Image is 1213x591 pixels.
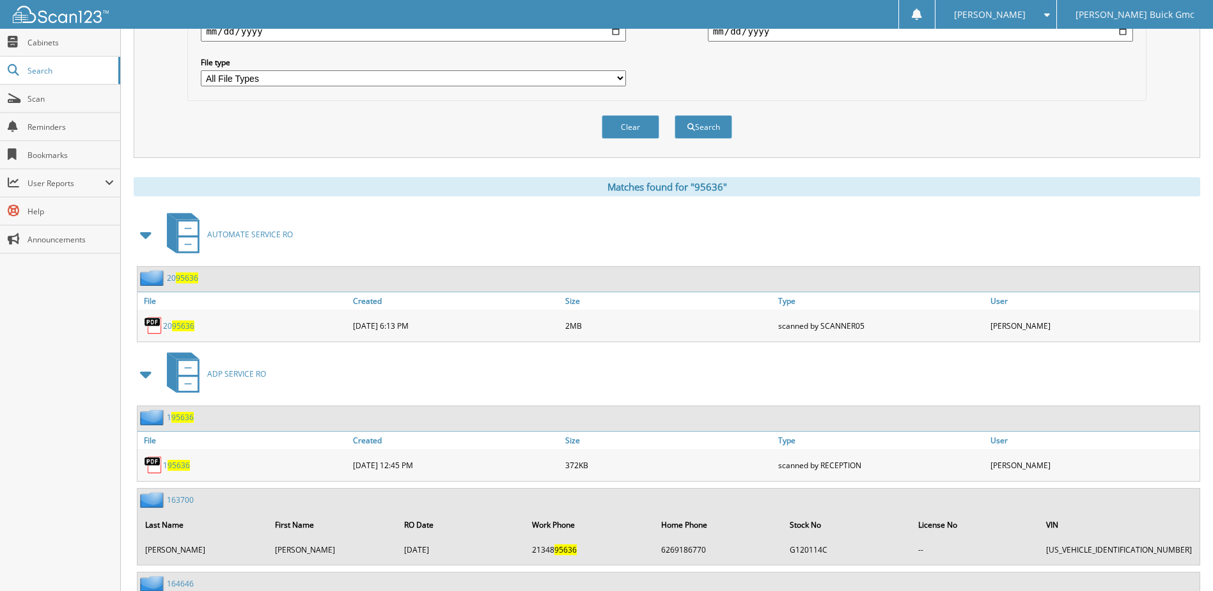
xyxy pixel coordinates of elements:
[167,578,194,589] a: 164646
[1040,512,1198,538] th: VIN
[655,512,782,538] th: Home Phone
[171,412,194,423] span: 95636
[987,432,1200,449] a: User
[675,115,732,139] button: Search
[775,313,987,338] div: scanned by SCANNER05
[350,432,562,449] a: Created
[775,292,987,310] a: Type
[775,432,987,449] a: Type
[350,313,562,338] div: [DATE] 6:13 PM
[201,21,626,42] input: start
[144,316,163,335] img: PDF.png
[168,460,190,471] span: 95636
[562,313,774,338] div: 2MB
[27,206,114,217] span: Help
[1040,539,1198,560] td: [US_VEHICLE_IDENTIFICATION_NUMBER]
[655,539,782,560] td: 6269186770
[1076,11,1194,19] span: [PERSON_NAME] Buick Gmc
[602,115,659,139] button: Clear
[140,492,167,508] img: folder2.png
[140,409,167,425] img: folder2.png
[987,452,1200,478] div: [PERSON_NAME]
[176,272,198,283] span: 95636
[137,292,350,310] a: File
[137,432,350,449] a: File
[159,349,266,399] a: ADP SERVICE RO
[27,122,114,132] span: Reminders
[398,512,524,538] th: RO Date
[398,539,524,560] td: [DATE]
[562,432,774,449] a: Size
[526,539,653,560] td: 21348
[13,6,109,23] img: scan123-logo-white.svg
[134,177,1200,196] div: Matches found for "95636"
[775,452,987,478] div: scanned by RECEPTION
[167,494,194,505] a: 163700
[708,21,1133,42] input: end
[139,512,267,538] th: Last Name
[562,292,774,310] a: Size
[526,512,653,538] th: Work Phone
[172,320,194,331] span: 95636
[27,65,112,76] span: Search
[167,412,194,423] a: 195636
[27,37,114,48] span: Cabinets
[139,539,267,560] td: [PERSON_NAME]
[27,93,114,104] span: Scan
[27,150,114,161] span: Bookmarks
[350,292,562,310] a: Created
[163,460,190,471] a: 195636
[207,229,293,240] span: AUTOMATE SERVICE RO
[783,512,911,538] th: Stock No
[987,292,1200,310] a: User
[140,270,167,286] img: folder2.png
[554,544,577,555] span: 95636
[159,209,293,260] a: AUTOMATE SERVICE RO
[350,452,562,478] div: [DATE] 12:45 PM
[987,313,1200,338] div: [PERSON_NAME]
[27,178,105,189] span: User Reports
[144,455,163,475] img: PDF.png
[167,272,198,283] a: 2095636
[269,539,397,560] td: [PERSON_NAME]
[912,512,1038,538] th: License No
[207,368,266,379] span: ADP SERVICE RO
[163,320,194,331] a: 2095636
[954,11,1026,19] span: [PERSON_NAME]
[912,539,1038,560] td: --
[783,539,911,560] td: G120114C
[269,512,397,538] th: First Name
[562,452,774,478] div: 372KB
[27,234,114,245] span: Announcements
[201,57,626,68] label: File type
[1149,530,1213,591] iframe: Chat Widget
